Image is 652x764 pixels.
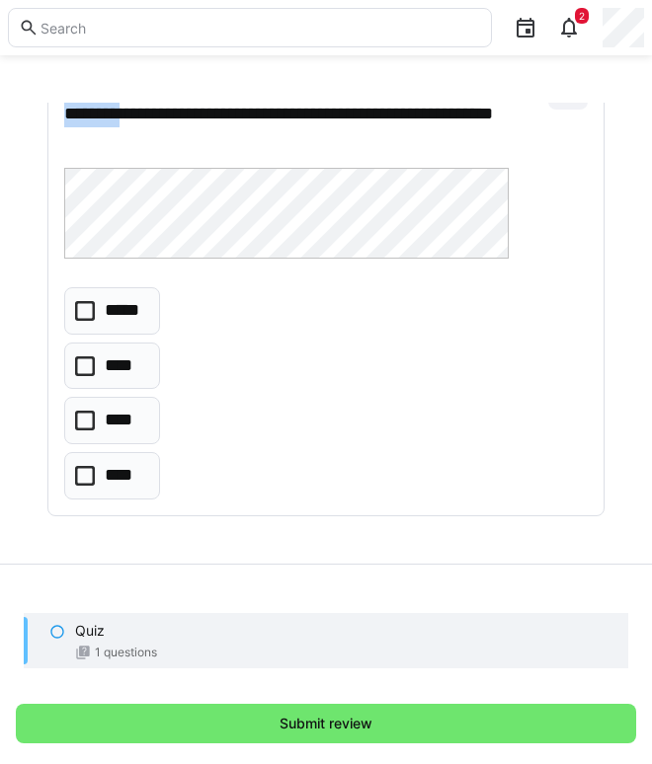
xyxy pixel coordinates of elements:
span: Submit review [277,714,375,733]
p: Quiz [75,621,105,641]
span: 1 questions [95,645,157,660]
button: Submit review [16,704,636,743]
input: Search [39,19,481,37]
span: 2 [579,10,585,22]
